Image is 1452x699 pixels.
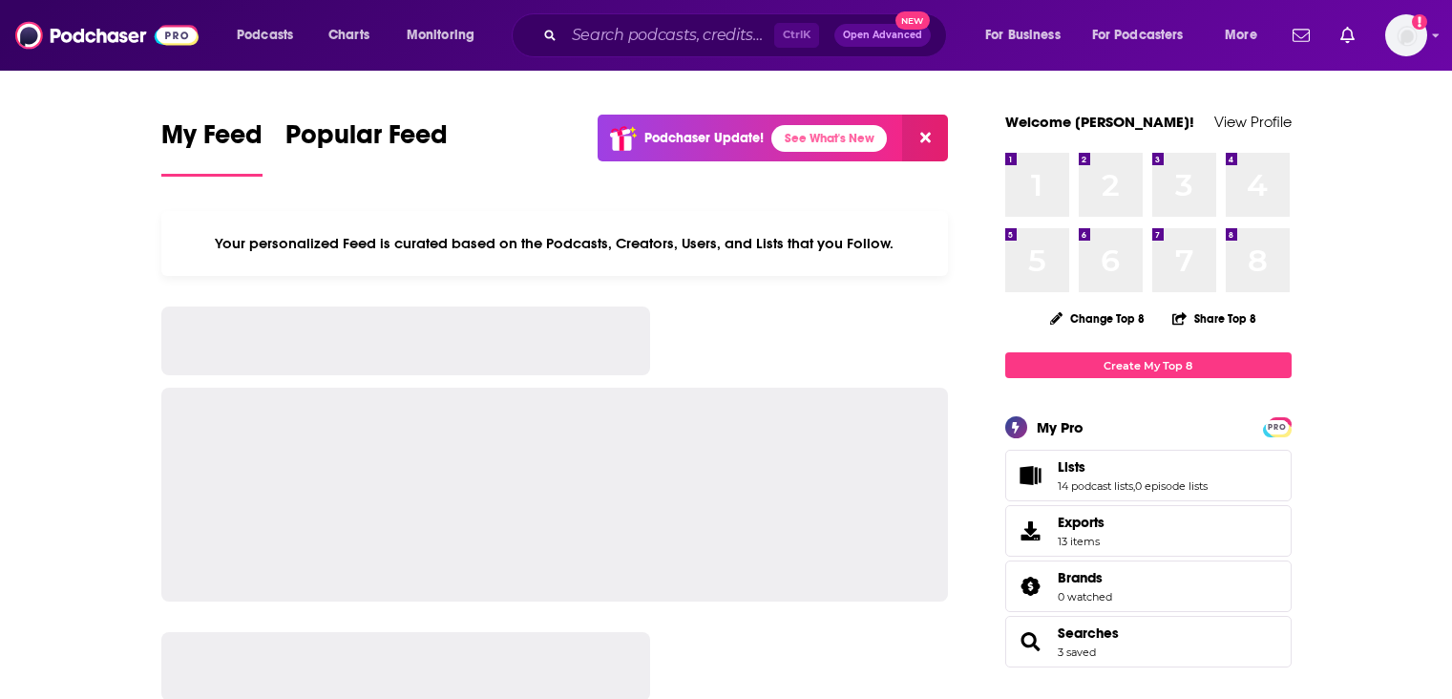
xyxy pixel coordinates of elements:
span: More [1225,22,1257,49]
a: Welcome [PERSON_NAME]! [1005,113,1194,131]
span: Logged in as hoffmacv [1385,14,1427,56]
span: Ctrl K [774,23,819,48]
span: Exports [1058,514,1105,531]
button: open menu [223,20,318,51]
button: Change Top 8 [1039,307,1157,330]
span: Lists [1058,458,1085,476]
a: My Feed [161,118,263,177]
a: Brands [1058,569,1112,586]
a: Popular Feed [285,118,448,177]
a: 0 watched [1058,590,1112,604]
span: My Feed [161,118,263,162]
button: open menu [1080,20,1211,51]
span: 13 items [1058,535,1105,548]
a: Charts [316,20,381,51]
a: Exports [1005,505,1292,557]
a: Show notifications dropdown [1285,19,1317,52]
button: open menu [1211,20,1281,51]
button: open menu [972,20,1084,51]
img: User Profile [1385,14,1427,56]
button: Open AdvancedNew [834,24,931,47]
span: Lists [1005,450,1292,501]
span: PRO [1266,420,1289,434]
button: open menu [393,20,499,51]
span: For Business [985,22,1061,49]
a: 3 saved [1058,646,1096,659]
div: Your personalized Feed is curated based on the Podcasts, Creators, Users, and Lists that you Follow. [161,211,949,276]
a: Show notifications dropdown [1333,19,1362,52]
span: Open Advanced [843,31,922,40]
span: For Podcasters [1092,22,1184,49]
div: Search podcasts, credits, & more... [530,13,965,57]
button: Share Top 8 [1171,300,1257,337]
a: Brands [1012,573,1050,600]
a: PRO [1266,419,1289,434]
a: Searches [1012,628,1050,655]
span: Charts [328,22,369,49]
span: Monitoring [407,22,474,49]
span: Brands [1058,569,1103,586]
input: Search podcasts, credits, & more... [564,20,774,51]
span: New [895,11,930,30]
a: See What's New [771,125,887,152]
span: Podcasts [237,22,293,49]
span: Exports [1012,518,1050,544]
a: View Profile [1214,113,1292,131]
span: , [1133,479,1135,493]
div: My Pro [1037,418,1084,436]
button: Show profile menu [1385,14,1427,56]
a: 0 episode lists [1135,479,1208,493]
img: Podchaser - Follow, Share and Rate Podcasts [15,17,199,53]
span: Searches [1005,616,1292,667]
a: 14 podcast lists [1058,479,1133,493]
p: Podchaser Update! [644,130,764,146]
svg: Add a profile image [1412,14,1427,30]
span: Popular Feed [285,118,448,162]
a: Lists [1012,462,1050,489]
a: Create My Top 8 [1005,352,1292,378]
a: Searches [1058,625,1119,642]
a: Lists [1058,458,1208,476]
span: Brands [1005,561,1292,612]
